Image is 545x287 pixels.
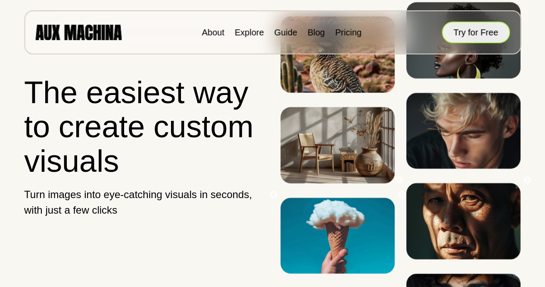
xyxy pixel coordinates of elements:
button: Previous [269,191,278,199]
button: Next [523,176,532,185]
p: Turn images into eye-catching visuals in seconds, with just a few clicks [24,187,265,218]
a: Pricing [335,28,361,37]
button: Previous [395,176,404,185]
img: Image [406,93,520,169]
a: Guide [274,28,297,37]
img: Image [280,198,395,274]
a: Explore [235,28,264,37]
img: Image [406,183,520,259]
img: Image [280,16,395,93]
h1: The easiest way to create custom visuals [24,76,265,178]
button: Try for Free [442,22,510,43]
a: Blog [308,28,325,37]
a: About [202,28,224,37]
img: Image [280,107,395,183]
button: Next [398,191,406,199]
img: AUX MACHINA [35,25,121,40]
